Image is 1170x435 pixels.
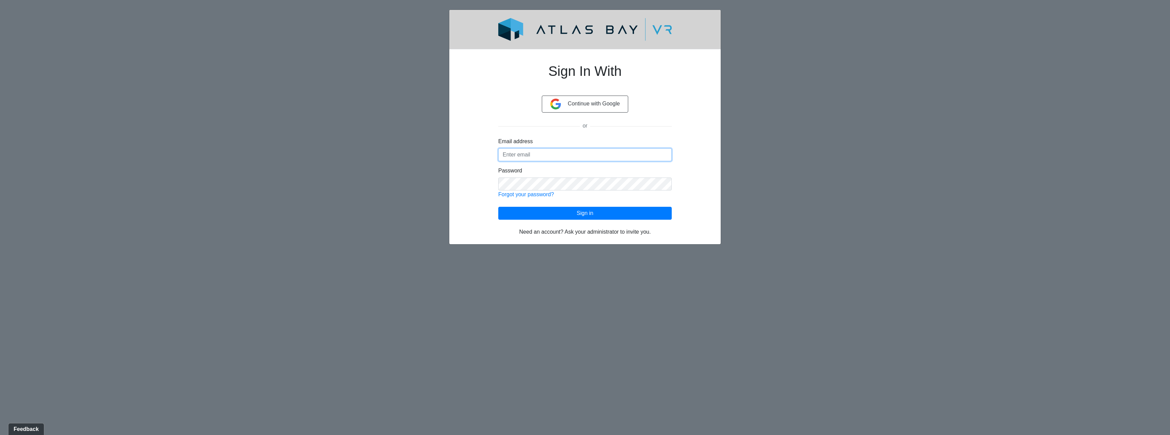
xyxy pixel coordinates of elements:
button: Sign in [498,207,672,220]
img: logo [482,18,688,41]
label: Password [498,167,522,175]
iframe: Ybug feedback widget [5,421,45,435]
a: Forgot your password? [498,191,554,197]
label: Email address [498,137,533,146]
h1: Sign In With [498,55,672,96]
span: Need an account? Ask your administrator to invite you. [519,229,651,235]
button: Continue with Google [542,96,629,113]
span: Continue with Google [568,101,620,106]
input: Enter email [498,148,672,161]
span: or [580,123,590,129]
